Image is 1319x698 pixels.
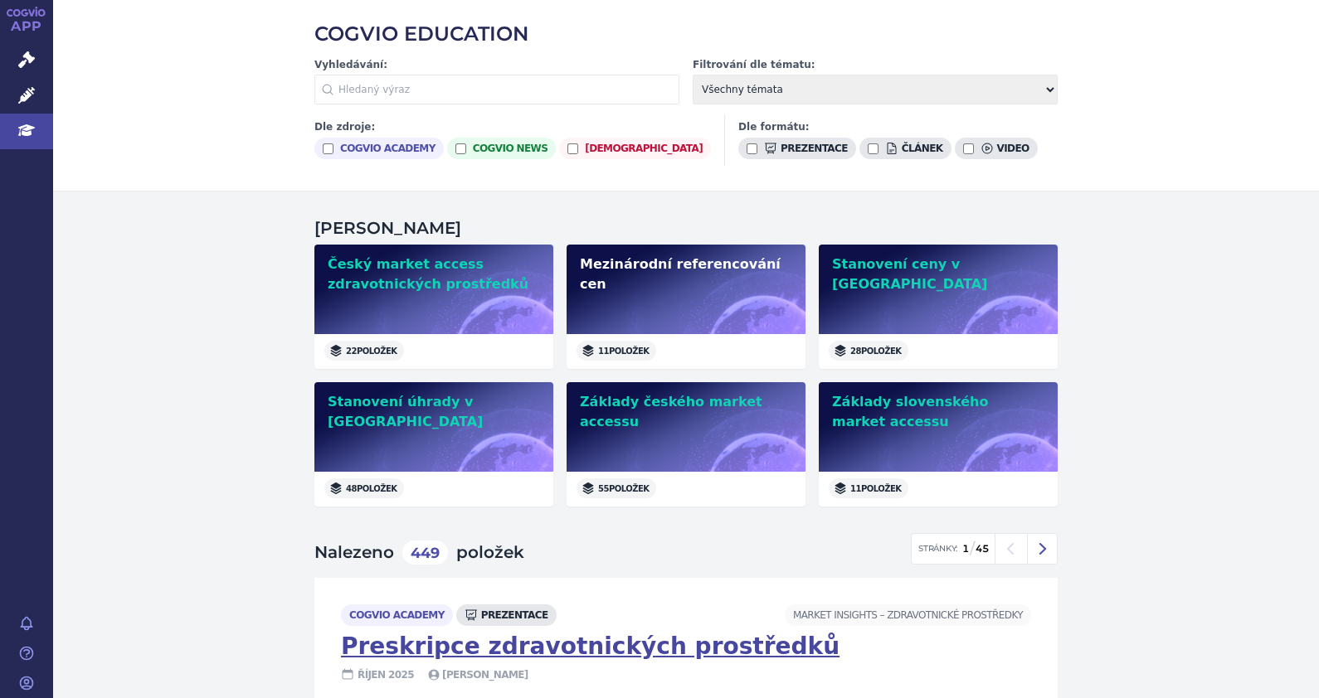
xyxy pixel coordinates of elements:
[455,143,466,154] input: cogvio news
[859,138,952,159] label: článek
[328,392,540,432] h2: Stanovení úhrady v [GEOGRAPHIC_DATA]
[323,143,333,154] input: cogvio academy
[314,540,524,565] h2: Nalezeno položek
[819,382,1058,507] a: Základy slovenského market accessu11položek
[341,667,414,682] span: říjen 2025
[955,138,1038,159] label: video
[559,138,711,159] label: [DEMOGRAPHIC_DATA]
[577,478,656,498] span: 55 položek
[314,119,711,134] h3: Dle zdroje:
[456,604,557,626] span: prezentace
[962,544,969,554] strong: 1
[314,218,1058,238] h2: [PERSON_NAME]
[567,143,578,154] input: [DEMOGRAPHIC_DATA]
[324,478,404,498] span: 48 položek
[577,341,656,361] span: 11 položek
[402,540,448,565] span: 449
[324,341,404,361] span: 22 položek
[738,138,856,159] label: prezentace
[328,254,540,294] h2: Český market access zdravotnických prostředků
[868,143,879,154] input: článek
[580,254,792,294] h2: Mezinárodní referencování cen
[963,143,974,154] input: video
[969,539,976,560] span: /
[427,667,528,682] span: [PERSON_NAME]
[829,478,908,498] span: 11 položek
[567,382,806,507] a: Základy českého market accessu55položek
[314,245,553,369] a: Český market access zdravotnických prostředků22položek
[918,545,957,553] span: Stránky:
[314,20,1058,48] h2: COGVIO EDUCATION
[314,58,679,72] label: Vyhledávání:
[829,341,908,361] span: 28 položek
[341,633,840,660] a: Preskripce zdravotnických prostředků
[819,245,1058,369] a: Stanovení ceny v [GEOGRAPHIC_DATA]28položek
[747,143,757,154] input: prezentace
[832,392,1044,432] h2: Základy slovenského market accessu
[738,119,1038,134] h3: Dle formátu:
[785,604,1031,626] span: Market Insights –⁠ Zdravotnické prostředky
[314,382,553,507] a: Stanovení úhrady v [GEOGRAPHIC_DATA]48položek
[832,254,1044,294] h2: Stanovení ceny v [GEOGRAPHIC_DATA]
[314,75,679,104] input: Hledaný výraz
[976,544,989,554] strong: 45
[693,58,1058,72] label: Filtrování dle tématu:
[567,245,806,369] a: Mezinárodní referencování cen11položek
[447,138,557,159] label: cogvio news
[314,138,444,159] label: cogvio academy
[341,604,453,626] span: cogvio academy
[580,392,792,432] h2: Základy českého market accessu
